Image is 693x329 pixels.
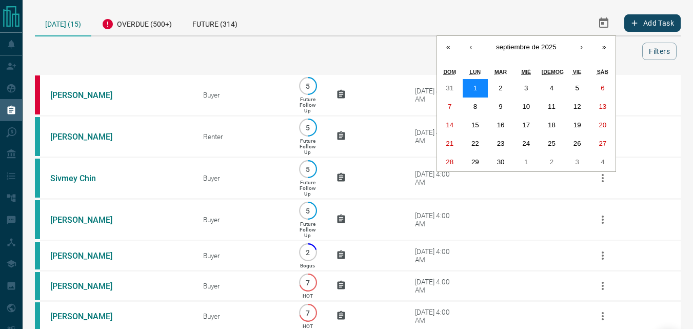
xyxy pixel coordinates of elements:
abbr: 31 de agosto de 2025 [446,84,453,92]
a: [PERSON_NAME] [50,132,127,142]
div: Buyer [203,174,280,182]
div: [DATE] 4:00 AM [415,247,459,264]
p: Future Follow Up [300,180,315,197]
p: 5 [304,82,312,90]
button: 12 de septiembre de 2025 [564,98,590,116]
button: 20 de septiembre de 2025 [590,116,616,134]
div: [DATE] 4:00 AM [415,170,459,186]
abbr: 24 de septiembre de 2025 [522,140,530,147]
abbr: 30 de septiembre de 2025 [497,158,505,166]
button: 25 de septiembre de 2025 [539,134,565,153]
button: 13 de septiembre de 2025 [590,98,616,116]
div: Buyer [203,312,280,320]
abbr: 19 de septiembre de 2025 [573,121,581,129]
button: 6 de septiembre de 2025 [590,79,616,98]
div: property.ca [35,75,40,114]
abbr: 27 de septiembre de 2025 [599,140,606,147]
button: 9 de septiembre de 2025 [488,98,513,116]
abbr: domingo [443,69,456,75]
abbr: 10 de septiembre de 2025 [522,103,530,110]
abbr: viernes [573,69,582,75]
abbr: miércoles [521,69,531,75]
span: septiembre de 2025 [496,43,557,51]
button: 4 de octubre de 2025 [590,153,616,171]
abbr: 21 de septiembre de 2025 [446,140,453,147]
button: 17 de septiembre de 2025 [513,116,539,134]
p: Future Follow Up [300,221,315,238]
abbr: lunes [470,69,481,75]
button: » [593,36,616,59]
div: condos.ca [35,200,40,239]
a: [PERSON_NAME] [50,215,127,225]
button: ‹ [460,36,482,59]
a: [PERSON_NAME] [50,90,127,100]
button: Filters [642,43,677,60]
button: 24 de septiembre de 2025 [513,134,539,153]
button: 3 de septiembre de 2025 [513,79,539,98]
div: Buyer [203,251,280,260]
abbr: 18 de septiembre de 2025 [548,121,556,129]
p: Future Follow Up [300,138,315,155]
button: 1 de octubre de 2025 [513,153,539,171]
abbr: 2 de septiembre de 2025 [499,84,502,92]
div: [DATE] 4:00 AM [415,308,459,324]
abbr: martes [494,69,507,75]
button: 3 de octubre de 2025 [564,153,590,171]
div: Buyer [203,282,280,290]
div: condos.ca [35,117,40,156]
button: 18 de septiembre de 2025 [539,116,565,134]
abbr: 3 de octubre de 2025 [575,158,579,166]
abbr: 23 de septiembre de 2025 [497,140,505,147]
abbr: 6 de septiembre de 2025 [601,84,604,92]
button: 19 de septiembre de 2025 [564,116,590,134]
button: 4 de septiembre de 2025 [539,79,565,98]
button: 10 de septiembre de 2025 [513,98,539,116]
button: 7 de septiembre de 2025 [437,98,463,116]
div: condos.ca [35,242,40,269]
p: 5 [304,124,312,131]
button: 28 de septiembre de 2025 [437,153,463,171]
button: 14 de septiembre de 2025 [437,116,463,134]
p: 5 [304,165,312,173]
abbr: jueves [542,69,603,75]
abbr: 12 de septiembre de 2025 [573,103,581,110]
abbr: 25 de septiembre de 2025 [548,140,556,147]
abbr: 1 de octubre de 2025 [524,158,528,166]
div: condos.ca [35,159,40,198]
abbr: 8 de septiembre de 2025 [473,103,477,110]
abbr: 17 de septiembre de 2025 [522,121,530,129]
button: 23 de septiembre de 2025 [488,134,513,153]
abbr: 16 de septiembre de 2025 [497,121,505,129]
button: 8 de septiembre de 2025 [463,98,488,116]
button: › [570,36,593,59]
div: [DATE] 4:00 AM [415,128,459,145]
a: [PERSON_NAME] [50,312,127,321]
button: septiembre de 2025 [482,36,570,59]
button: 1 de septiembre de 2025 [463,79,488,98]
button: 11 de septiembre de 2025 [539,98,565,116]
button: 29 de septiembre de 2025 [463,153,488,171]
abbr: 2 de octubre de 2025 [550,158,553,166]
button: 16 de septiembre de 2025 [488,116,513,134]
abbr: 5 de septiembre de 2025 [575,84,579,92]
button: 21 de septiembre de 2025 [437,134,463,153]
div: [DATE] 4:00 AM [415,87,459,103]
abbr: 15 de septiembre de 2025 [471,121,479,129]
p: 7 [304,279,312,286]
button: 30 de septiembre de 2025 [488,153,513,171]
button: 15 de septiembre de 2025 [463,116,488,134]
div: Future (314) [182,10,248,35]
p: 7 [304,309,312,317]
button: 2 de septiembre de 2025 [488,79,513,98]
div: Renter [203,132,280,141]
div: Buyer [203,91,280,99]
button: 22 de septiembre de 2025 [463,134,488,153]
abbr: 11 de septiembre de 2025 [548,103,556,110]
abbr: 26 de septiembre de 2025 [573,140,581,147]
button: « [437,36,460,59]
button: 27 de septiembre de 2025 [590,134,616,153]
abbr: 7 de septiembre de 2025 [448,103,451,110]
p: HOT [303,323,313,329]
a: [PERSON_NAME] [50,281,127,291]
button: 5 de septiembre de 2025 [564,79,590,98]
